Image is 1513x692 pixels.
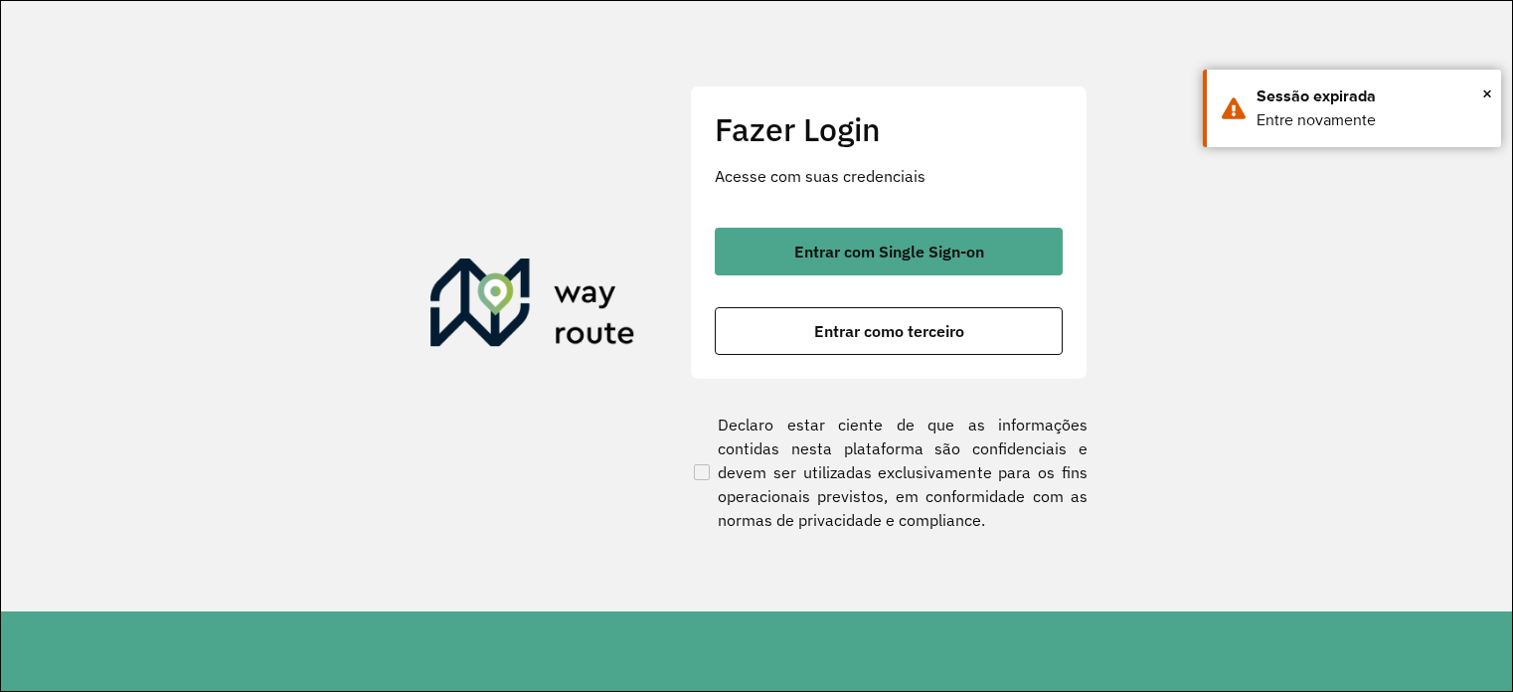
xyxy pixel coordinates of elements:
span: × [1482,79,1492,108]
div: Entre novamente [1257,108,1486,132]
button: button [715,228,1063,275]
div: Sessão expirada [1257,85,1486,108]
button: Close [1482,79,1492,108]
span: Entrar como terceiro [814,323,964,339]
img: Roteirizador AmbevTech [430,259,635,354]
button: button [715,307,1063,355]
label: Declaro estar ciente de que as informações contidas nesta plataforma são confidenciais e devem se... [690,413,1088,532]
p: Acesse com suas credenciais [715,164,1063,188]
span: Entrar com Single Sign-on [794,244,984,259]
h2: Fazer Login [715,110,1063,148]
